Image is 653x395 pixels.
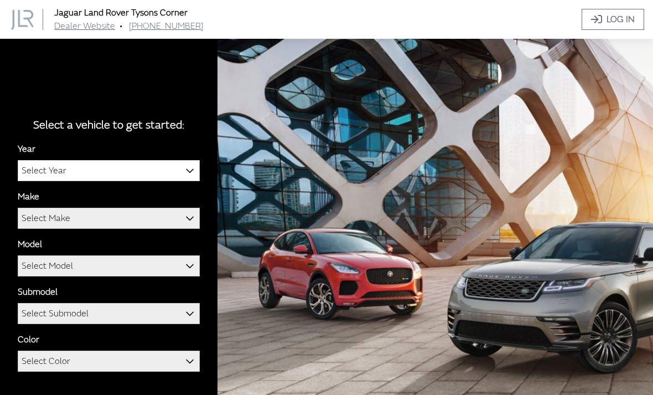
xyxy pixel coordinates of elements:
[582,9,644,30] a: Log In
[18,255,200,276] span: Select Model
[18,304,199,324] span: Select Submodel
[18,190,39,203] label: Make
[18,160,200,181] span: Select Year
[607,13,635,26] span: Log In
[120,20,122,32] span: •
[18,117,200,134] div: Select a vehicle to get started:
[18,208,200,229] span: Select Make
[18,256,199,276] span: Select Model
[18,351,199,371] span: Select Color
[22,256,73,276] span: Select Model
[129,20,204,32] a: [PHONE_NUMBER]
[11,10,34,30] img: Dashboard
[18,142,35,156] label: Year
[18,238,42,251] label: Model
[18,161,199,181] span: Select Year
[18,333,39,346] label: Color
[54,7,188,18] a: Jaguar Land Rover Tysons Corner
[18,351,200,372] span: Select Color
[22,161,66,181] span: Select Year
[11,9,52,29] a: Jaguar Land Rover Tysons Corner logo
[18,285,58,299] label: Submodel
[18,208,199,228] span: Select Make
[18,303,200,324] span: Select Submodel
[22,304,89,324] span: Select Submodel
[54,20,115,32] a: Dealer Website
[22,208,70,228] span: Select Make
[22,351,70,371] span: Select Color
